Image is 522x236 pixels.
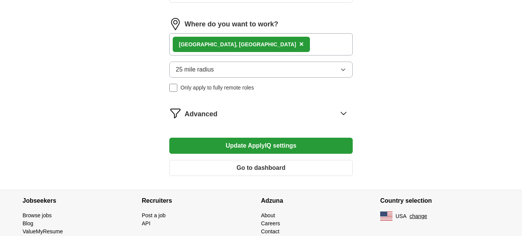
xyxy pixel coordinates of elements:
[380,212,392,221] img: US flag
[380,190,499,212] h4: Country selection
[169,84,177,92] input: Only apply to fully remote roles
[261,212,275,218] a: About
[23,212,52,218] a: Browse jobs
[179,41,296,49] div: [GEOGRAPHIC_DATA], [GEOGRAPHIC_DATA]
[299,40,304,48] span: ×
[169,107,182,119] img: filter
[169,160,353,176] button: Go to dashboard
[261,220,280,226] a: Careers
[396,212,407,220] span: USA
[169,18,182,30] img: location.png
[23,228,63,234] a: ValueMyResume
[410,212,427,220] button: change
[169,62,353,78] button: 25 mile radius
[169,138,353,154] button: Update ApplyIQ settings
[299,39,304,50] button: ×
[185,19,278,29] label: Where do you want to work?
[185,109,217,119] span: Advanced
[180,84,254,92] span: Only apply to fully remote roles
[142,212,165,218] a: Post a job
[176,65,214,74] span: 25 mile radius
[23,220,33,226] a: Blog
[261,228,279,234] a: Contact
[142,220,151,226] a: API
